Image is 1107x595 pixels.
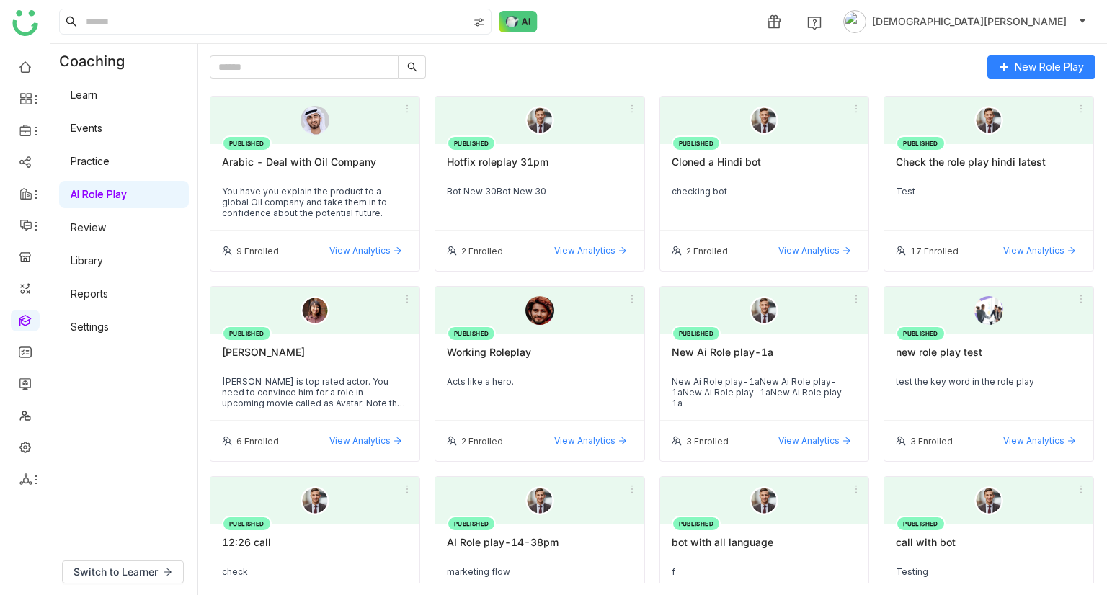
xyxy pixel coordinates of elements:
[997,242,1082,259] button: View Analytics
[222,135,272,151] div: PUBLISHED
[236,436,279,447] div: 6 Enrolled
[461,436,503,447] div: 2 Enrolled
[686,436,729,447] div: 3 Enrolled
[896,516,946,532] div: PUBLISHED
[71,122,102,134] a: Events
[778,244,840,257] span: View Analytics
[447,536,633,560] div: AI Role play-14-38pm
[672,326,721,341] div: PUBLISHED
[74,564,158,580] span: Switch to Learner
[910,436,953,447] div: 3 Enrolled
[447,156,633,180] div: Hotfix roleplay 31pm
[12,10,38,36] img: logo
[447,326,497,341] div: PUBLISHED
[686,246,728,256] div: 2 Enrolled
[301,296,329,325] img: female.png
[672,516,721,532] div: PUBLISHED
[773,242,857,259] button: View Analytics
[222,566,408,577] div: check
[896,156,1082,180] div: Check the role play hindi latest
[525,486,554,515] img: male.png
[896,376,1082,387] div: test the key word in the role play
[499,11,538,32] img: ask-buddy-normal.svg
[1003,244,1064,257] span: View Analytics
[843,10,866,33] img: avatar
[71,287,108,300] a: Reports
[997,432,1082,449] button: View Analytics
[548,432,633,449] button: View Analytics
[71,321,109,333] a: Settings
[896,566,1082,577] div: Testing
[778,434,840,447] span: View Analytics
[236,246,279,256] div: 9 Enrolled
[447,516,497,532] div: PUBLISHED
[672,566,858,577] div: f
[222,376,408,408] div: [PERSON_NAME] is top rated actor. You need to convince him for a role in upcoming movie called as...
[750,106,778,135] img: male.png
[324,432,408,449] button: View Analytics
[554,244,615,257] span: View Analytics
[672,536,858,560] div: bot with all language
[222,516,272,532] div: PUBLISHED
[525,106,554,135] img: male.png
[974,106,1003,135] img: male.png
[222,346,408,370] div: [PERSON_NAME]
[71,155,110,167] a: Practice
[222,186,408,218] div: You have you explain the product to a global Oil company and take them in to confidence about the...
[447,376,633,387] div: Acts like a hero.
[896,346,1082,370] div: new role play test
[447,135,497,151] div: PUBLISHED
[548,242,633,259] button: View Analytics
[807,16,822,30] img: help.svg
[896,186,1082,197] div: Test
[896,326,946,341] div: PUBLISHED
[840,10,1090,33] button: [DEMOGRAPHIC_DATA][PERSON_NAME]
[324,242,408,259] button: View Analytics
[50,44,146,79] div: Coaching
[1015,59,1084,75] span: New Role Play
[987,55,1095,79] button: New Role Play
[71,221,106,233] a: Review
[222,536,408,560] div: 12:26 call
[896,135,946,151] div: PUBLISHED
[773,432,857,449] button: View Analytics
[447,566,633,577] div: marketing flow
[672,156,858,180] div: Cloned a Hindi bot
[974,296,1003,325] img: 689300ffd8d78f14571ae75c
[974,486,1003,515] img: male.png
[447,186,633,197] div: Bot New 30Bot New 30
[301,106,329,135] img: 689c4d09a2c09d0bea1c05ba
[71,89,97,101] a: Learn
[71,188,127,200] a: AI Role Play
[447,346,633,370] div: Working Roleplay
[329,434,391,447] span: View Analytics
[910,246,959,256] div: 17 Enrolled
[329,244,391,257] span: View Analytics
[461,246,503,256] div: 2 Enrolled
[672,376,858,408] div: New Ai Role play-1aNew Ai Role play-1aNew Ai Role play-1aNew Ai Role play-1a
[672,135,721,151] div: PUBLISHED
[222,326,272,341] div: PUBLISHED
[896,536,1082,560] div: call with bot
[301,486,329,515] img: male.png
[672,186,858,197] div: checking bot
[525,296,554,325] img: 6891e6b463e656570aba9a5a
[1003,434,1064,447] span: View Analytics
[554,434,615,447] span: View Analytics
[222,156,408,180] div: Arabic - Deal with Oil Company
[672,346,858,370] div: New Ai Role play-1a
[474,17,485,28] img: search-type.svg
[750,486,778,515] img: male.png
[71,254,103,267] a: Library
[872,14,1067,30] span: [DEMOGRAPHIC_DATA][PERSON_NAME]
[750,296,778,325] img: male.png
[62,560,184,583] button: Switch to Learner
